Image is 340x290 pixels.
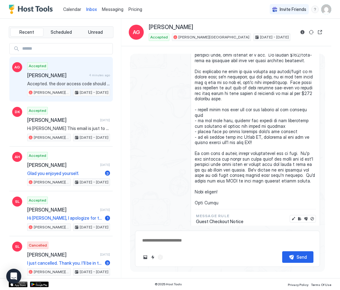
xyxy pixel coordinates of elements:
[316,28,324,36] button: Open reservation
[288,281,308,287] a: Privacy Policy
[27,117,97,123] span: [PERSON_NAME]
[80,224,108,230] span: [DATE] - [DATE]
[10,28,43,37] button: Recent
[150,34,168,40] span: Accepted
[297,254,307,260] div: Send
[27,171,102,176] span: Glad you enjoyed yourself.
[102,7,123,12] span: Messaging
[133,28,140,36] span: AG
[178,34,249,40] span: [PERSON_NAME][GEOGRAPHIC_DATA]
[15,154,20,160] span: AH
[27,215,102,221] span: Hi [PERSON_NAME], I apologize for the rush to cancel [DATE]. All is well now, [PERSON_NAME]
[80,179,108,185] span: [DATE] - [DATE]
[6,269,21,284] div: Open Intercom Messenger
[89,73,110,77] span: 4 minutes ago
[27,162,97,168] span: [PERSON_NAME]
[29,63,46,69] span: Accepted
[14,64,20,70] span: AG
[27,126,110,131] span: Hi [PERSON_NAME] This email is just to confirm your booking. We have you arriving and departing a...
[107,216,108,220] span: 1
[15,109,20,115] span: DK
[88,29,103,35] span: Unread
[9,26,113,38] div: tab-group
[63,7,81,12] span: Calendar
[45,28,78,37] button: Scheduled
[9,282,27,287] a: App Store
[15,199,20,204] span: SL
[196,213,243,219] span: Message Rule
[282,251,313,263] button: Send
[34,269,69,275] span: [PERSON_NAME][GEOGRAPHIC_DATA]
[100,208,110,212] span: [DATE]
[29,242,47,248] span: Cancelled
[100,163,110,167] span: [DATE]
[79,28,112,37] button: Unread
[27,252,97,258] span: [PERSON_NAME]
[9,5,56,14] a: Host Tools Logo
[288,283,308,287] span: Privacy Policy
[29,197,46,203] span: Accepted
[34,224,69,230] span: [PERSON_NAME][GEOGRAPHIC_DATA]
[100,252,110,257] span: [DATE]
[29,153,46,158] span: Accepted
[196,219,243,224] span: Guest Checkout Notice
[80,90,108,95] span: [DATE] - [DATE]
[280,7,306,12] span: Invite Friends
[149,24,193,31] span: [PERSON_NAME]
[34,179,69,185] span: [PERSON_NAME][GEOGRAPHIC_DATA]
[299,28,306,36] button: Reservation information
[290,216,297,222] button: Edit message
[27,260,102,266] span: I just cancelled. Thank you. I'll be in touch as soon as we make a firm decision.
[30,282,49,287] a: Google Play Store
[307,28,315,36] button: Sync reservation
[195,19,316,205] span: Lo Ipsumdo Sita c adipisci elit sed doe temporin utl et dol magn. Aliqu eni admi ve 19qu. Nost ex...
[34,90,69,95] span: [PERSON_NAME][GEOGRAPHIC_DATA]
[106,261,109,265] span: 3
[321,4,331,14] div: User profile
[27,207,97,213] span: [PERSON_NAME]
[29,108,46,113] span: Accepted
[51,29,72,35] span: Scheduled
[106,171,109,176] span: 3
[142,253,149,261] button: Upload image
[303,216,309,222] button: Send now
[311,281,331,287] a: Terms Of Use
[34,135,69,140] span: [PERSON_NAME][GEOGRAPHIC_DATA]
[27,72,87,78] span: [PERSON_NAME]
[63,6,81,12] a: Calendar
[20,43,112,54] input: Input Field
[311,283,331,287] span: Terms Of Use
[15,244,20,249] span: SL
[260,34,289,40] span: [DATE] - [DATE]
[100,118,110,122] span: [DATE]
[102,6,123,12] a: Messaging
[309,216,315,222] button: Disable message
[19,29,34,35] span: Recent
[149,253,157,261] button: Quick reply
[86,6,97,12] a: Inbox
[311,6,319,13] div: menu
[80,135,108,140] span: [DATE] - [DATE]
[27,81,110,87] span: Accepted. the door access code should show up shortly. If not, I'll take care of it in about an h...
[297,216,303,222] button: Edit rule
[155,282,182,286] span: © 2025 Host Tools
[128,7,142,12] span: Pricing
[86,7,97,12] span: Inbox
[80,269,108,275] span: [DATE] - [DATE]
